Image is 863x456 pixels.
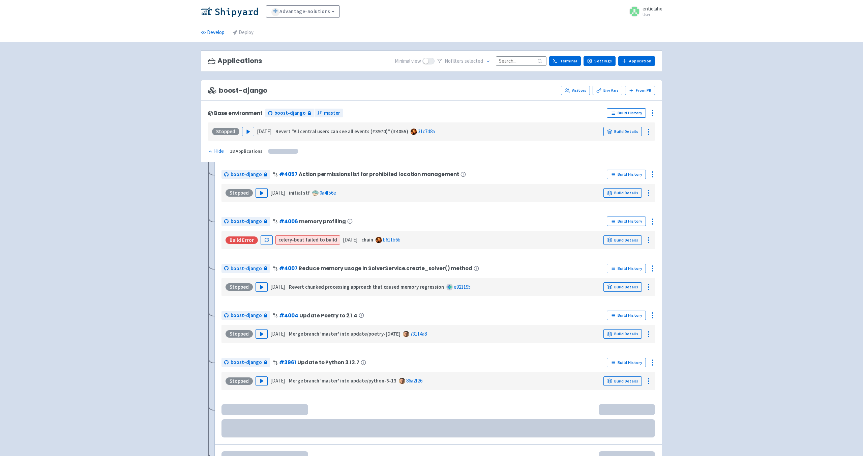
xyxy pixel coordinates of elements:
div: Stopped [226,330,253,338]
span: selected [465,58,483,64]
strong: Revert "All central users can see all events (#3970)" (#4055) [275,128,408,135]
a: Build Details [603,282,642,292]
a: Build Details [603,235,642,245]
a: b611b6b [383,236,400,243]
a: #4057 [279,171,297,178]
a: Visitors [561,86,590,95]
div: Stopped [226,377,253,385]
time: [DATE] [343,236,357,243]
span: Action permissions list for prohibited location management [299,171,459,177]
span: boost-django [208,87,267,94]
a: e921195 [454,284,471,290]
img: Shipyard logo [201,6,258,17]
button: Play [256,329,268,339]
a: Build Details [603,329,642,339]
time: [DATE] [270,190,285,196]
a: Build History [607,311,646,320]
time: [DATE] [257,128,271,135]
span: boost-django [231,218,262,225]
a: entiolahx User [625,6,662,17]
span: boost-django [231,359,262,366]
button: Play [256,188,268,198]
a: master [315,109,343,118]
button: Play [256,282,268,292]
div: Base environment [208,110,263,116]
span: boost-django [231,265,262,273]
a: Build History [607,358,646,367]
a: Build History [607,217,646,226]
small: User [643,12,662,17]
strong: chain [361,236,373,243]
strong: Merge branch 'master' into update/poetry-[DATE] [289,331,400,337]
span: No filter s [445,57,483,65]
a: Build Details [603,376,642,386]
button: From PR [625,86,655,95]
a: Env Vars [593,86,622,95]
a: Terminal [549,56,581,66]
a: 31c7d8a [418,128,435,135]
a: #4006 [279,218,298,225]
input: Search... [496,56,546,65]
span: entiolahx [643,5,662,12]
span: boost-django [274,109,306,117]
div: Stopped [226,283,253,291]
button: Play [242,127,254,136]
div: Stopped [226,189,253,197]
h3: Applications [208,57,262,65]
time: [DATE] [270,331,285,337]
a: boost-django [221,311,270,320]
time: [DATE] [270,377,285,384]
span: boost-django [231,171,262,178]
a: Build History [607,108,646,118]
span: Update Poetry to 2.1.4 [299,313,357,318]
a: Build Details [603,127,642,136]
a: 73114a8 [410,331,427,337]
a: Build History [607,170,646,179]
time: [DATE] [270,284,285,290]
strong: Merge branch 'master' into update/python-3-13 [289,377,396,384]
a: Build History [607,264,646,273]
a: 86a2f26 [406,377,422,384]
div: Build Error [226,236,258,244]
a: celery-beat failed to build [278,236,337,243]
span: Reduce memory usage in SolverService.create_solver() method [299,265,472,271]
span: master [324,109,340,117]
strong: initial stf [289,190,310,196]
strong: Revert chunked processing approach that caused memory regression [289,284,444,290]
a: boost-django [221,170,270,179]
span: Update to Python 3.13.7 [297,360,359,365]
button: Play [256,376,268,386]
span: boost-django [231,312,262,319]
strong: celery-beat [278,236,304,243]
a: #3961 [279,359,296,366]
a: #4004 [279,312,298,319]
a: Deploy [233,23,254,42]
div: Hide [208,147,224,155]
a: Application [618,56,655,66]
a: boost-django [221,264,270,273]
a: Build Details [603,188,642,198]
a: Settings [584,56,616,66]
span: memory profiling [299,219,346,224]
a: boost-django [221,217,270,226]
a: Develop [201,23,225,42]
a: #4007 [279,265,297,272]
button: Hide [208,147,225,155]
a: Advantage-Solutions [266,5,340,18]
div: Stopped [212,128,239,135]
a: boost-django [221,358,270,367]
a: boost-django [265,109,314,118]
div: 18 Applications [230,147,263,155]
a: 0a4f56e [320,190,336,196]
span: Minimal view [395,57,421,65]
